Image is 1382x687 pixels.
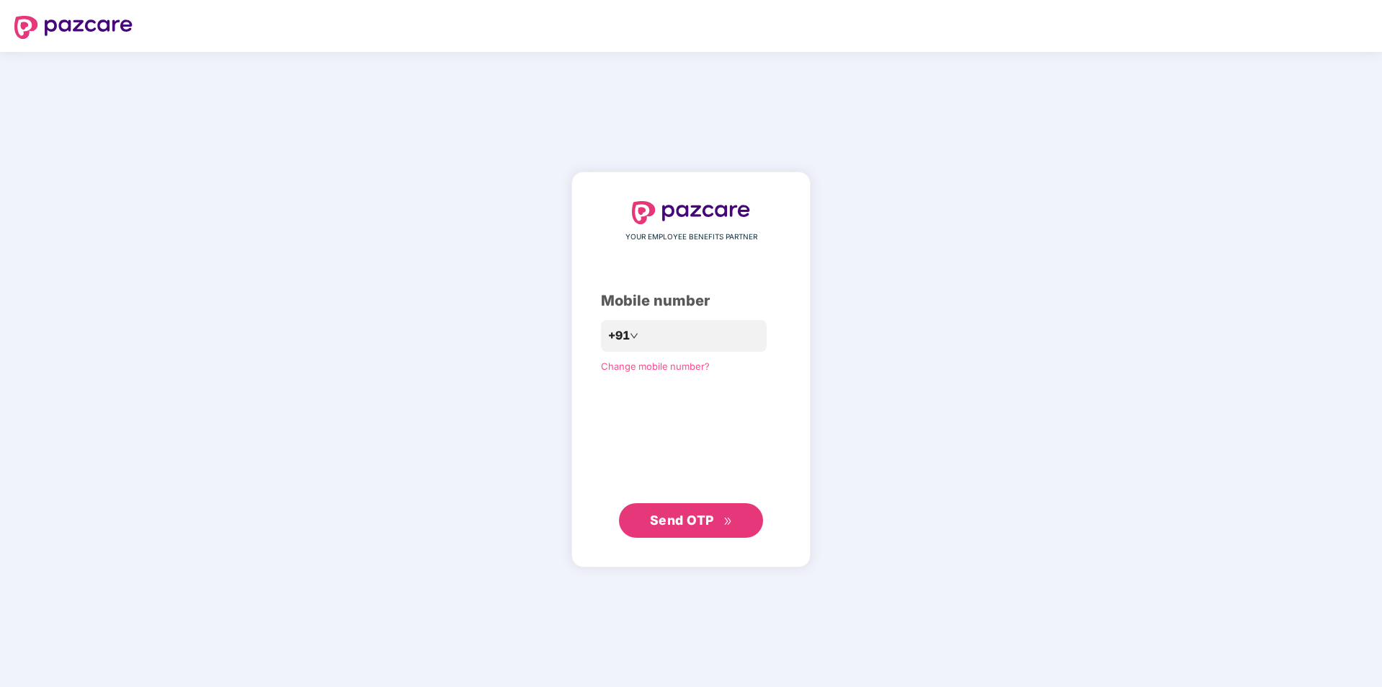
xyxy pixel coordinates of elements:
[601,360,710,372] a: Change mobile number?
[632,201,750,224] img: logo
[14,16,133,39] img: logo
[619,503,763,538] button: Send OTPdouble-right
[630,332,638,340] span: down
[650,513,714,528] span: Send OTP
[625,231,757,243] span: YOUR EMPLOYEE BENEFITS PARTNER
[723,517,733,526] span: double-right
[601,290,781,312] div: Mobile number
[608,327,630,345] span: +91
